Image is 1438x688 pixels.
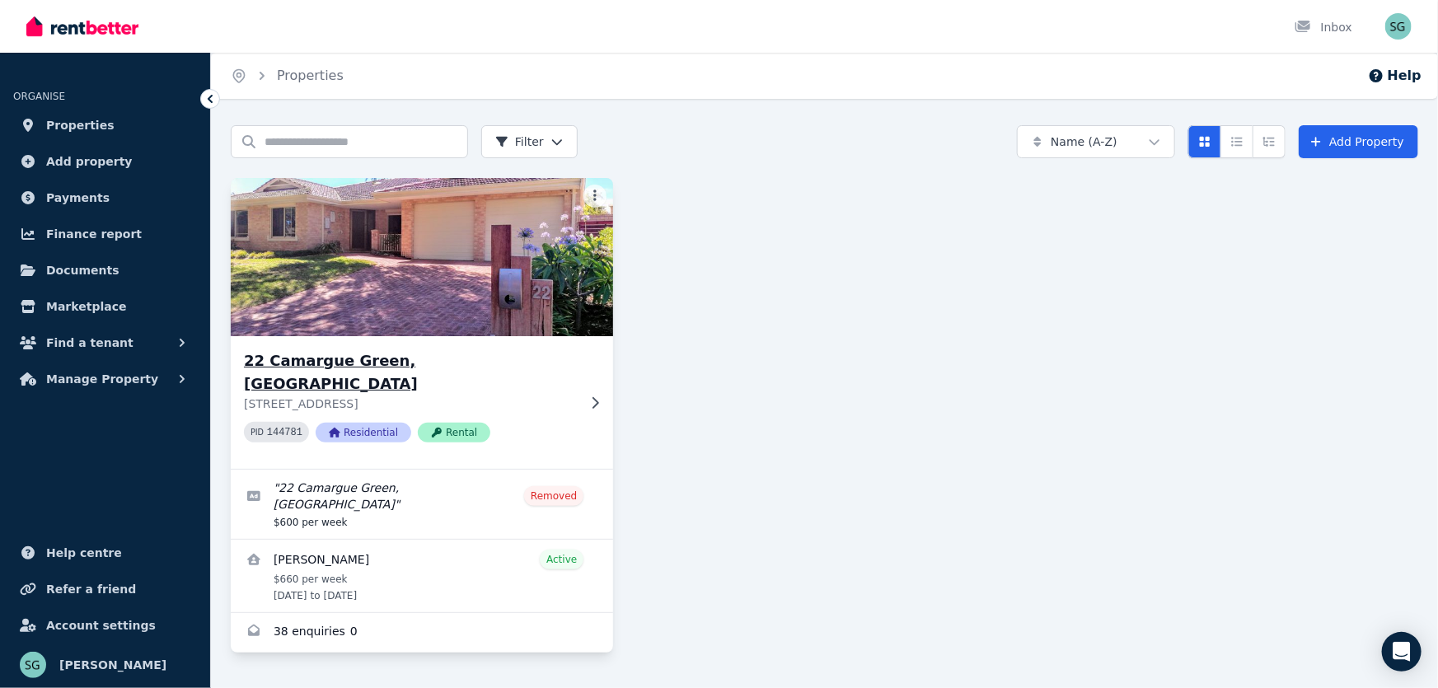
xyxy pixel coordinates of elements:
a: Properties [277,68,344,83]
div: Open Intercom Messenger [1382,632,1422,672]
span: Documents [46,260,119,280]
span: Refer a friend [46,579,136,599]
a: Account settings [13,609,197,642]
img: Samuel Gray [20,652,46,678]
span: Residential [316,423,411,442]
a: Properties [13,109,197,142]
button: Manage Property [13,363,197,395]
code: 144781 [267,427,302,438]
button: Expanded list view [1253,125,1286,158]
span: Properties [46,115,115,135]
img: RentBetter [26,14,138,39]
span: ORGANISE [13,91,65,102]
span: Payments [46,188,110,208]
span: Find a tenant [46,333,133,353]
a: Finance report [13,218,197,250]
span: Rental [418,423,490,442]
span: [PERSON_NAME] [59,655,166,675]
a: Payments [13,181,197,214]
div: View options [1188,125,1286,158]
button: Compact list view [1220,125,1253,158]
img: Samuel Gray [1385,13,1412,40]
span: Finance report [46,224,142,244]
a: View details for Samantha Teo [231,540,613,612]
nav: Breadcrumb [211,53,363,99]
span: Marketplace [46,297,126,316]
span: Manage Property [46,369,158,389]
a: Add property [13,145,197,178]
a: Marketplace [13,290,197,323]
a: 22 Camargue Green, Secret Harbour22 Camargue Green, [GEOGRAPHIC_DATA][STREET_ADDRESS]PID 144781Re... [231,178,613,469]
span: Name (A-Z) [1051,133,1117,150]
a: Help centre [13,536,197,569]
span: Account settings [46,615,156,635]
a: Refer a friend [13,573,197,606]
img: 22 Camargue Green, Secret Harbour [221,174,623,340]
h3: 22 Camargue Green, [GEOGRAPHIC_DATA] [244,349,577,395]
div: Inbox [1295,19,1352,35]
a: Add Property [1299,125,1418,158]
button: Find a tenant [13,326,197,359]
button: Name (A-Z) [1017,125,1175,158]
small: PID [251,428,264,437]
button: Filter [481,125,578,158]
a: Documents [13,254,197,287]
p: [STREET_ADDRESS] [244,395,577,412]
a: Edit listing: 22 Camargue Green, Secret Harbour [231,470,613,539]
span: Add property [46,152,133,171]
button: More options [583,185,607,208]
span: Help centre [46,543,122,563]
button: Card view [1188,125,1221,158]
button: Help [1368,66,1422,86]
span: Filter [495,133,544,150]
a: Enquiries for 22 Camargue Green, Secret Harbour [231,613,613,653]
